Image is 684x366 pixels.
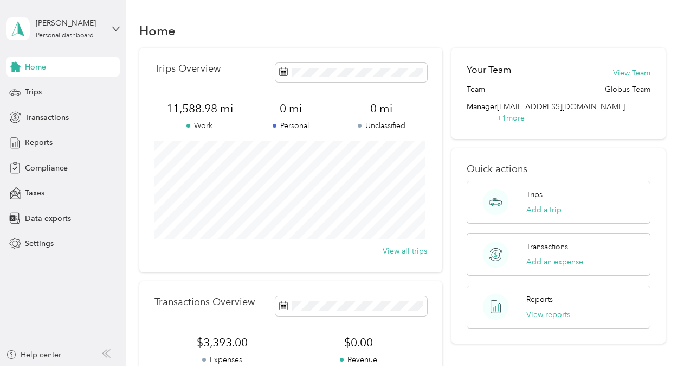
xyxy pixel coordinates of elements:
[383,245,427,257] button: View all trips
[25,86,42,98] span: Trips
[25,213,71,224] span: Data exports
[526,241,568,253] p: Transactions
[291,354,427,365] p: Revenue
[25,112,69,123] span: Transactions
[467,63,511,77] h2: Your Team
[336,120,427,131] p: Unclassified
[25,162,68,174] span: Compliance
[139,25,176,36] h1: Home
[154,63,221,74] p: Trips Overview
[36,17,104,29] div: [PERSON_NAME]
[605,84,650,95] span: Globus Team
[154,296,255,308] p: Transactions Overview
[526,256,583,268] button: Add an expense
[36,33,94,39] div: Personal dashboard
[336,101,427,116] span: 0 mi
[526,309,570,320] button: View reports
[467,163,650,175] p: Quick actions
[245,120,336,131] p: Personal
[291,335,427,350] span: $0.00
[154,354,291,365] p: Expenses
[467,84,485,95] span: Team
[497,102,625,111] span: [EMAIL_ADDRESS][DOMAIN_NAME]
[623,305,684,366] iframe: Everlance-gr Chat Button Frame
[526,189,543,200] p: Trips
[154,120,246,131] p: Work
[245,101,336,116] span: 0 mi
[154,101,246,116] span: 11,588.98 mi
[154,335,291,350] span: $3,393.00
[25,187,44,199] span: Taxes
[25,137,53,148] span: Reports
[497,113,525,123] span: + 1 more
[526,204,562,216] button: Add a trip
[25,61,46,73] span: Home
[526,294,553,305] p: Reports
[25,238,54,249] span: Settings
[467,101,497,124] span: Manager
[6,349,61,361] button: Help center
[613,67,650,79] button: View Team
